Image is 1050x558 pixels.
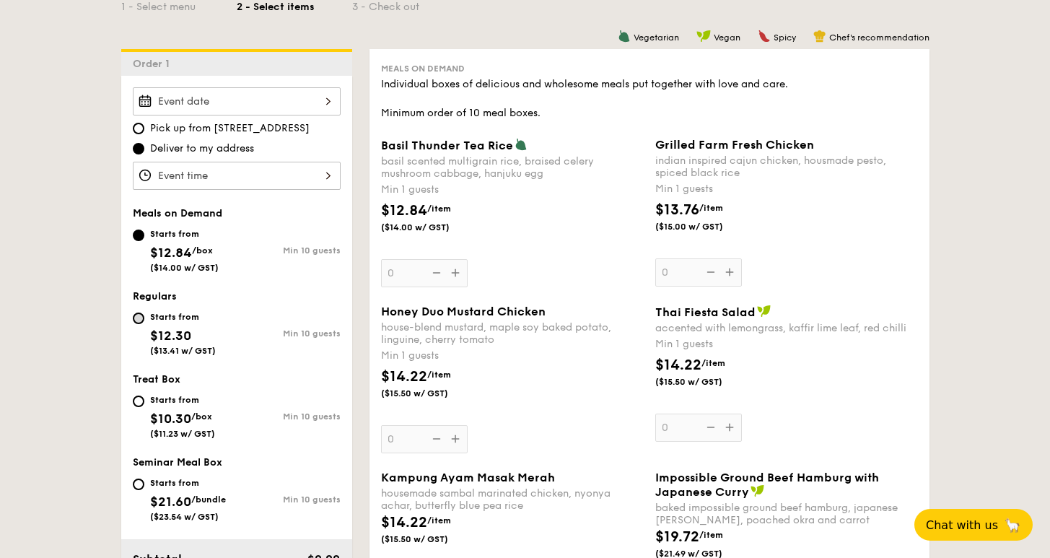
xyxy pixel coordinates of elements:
span: Treat Box [133,373,180,385]
img: icon-spicy.37a8142b.svg [758,30,771,43]
span: /item [427,515,451,526]
span: Grilled Farm Fresh Chicken [655,138,814,152]
span: Vegetarian [634,32,679,43]
div: basil scented multigrain rice, braised celery mushroom cabbage, hanjuku egg [381,155,644,180]
span: Order 1 [133,58,175,70]
span: /bundle [191,494,226,505]
span: ($15.00 w/ GST) [655,221,753,232]
div: indian inspired cajun chicken, housmade pesto, spiced black rice [655,154,918,179]
span: ($14.00 w/ GST) [381,222,479,233]
button: Chat with us🦙 [914,509,1033,541]
span: Basil Thunder Tea Rice [381,139,513,152]
input: Starts from$21.60/bundle($23.54 w/ GST)Min 10 guests [133,479,144,490]
span: ($11.23 w/ GST) [150,429,215,439]
span: Chat with us [926,518,998,532]
div: Min 1 guests [381,349,644,363]
input: Starts from$12.84/box($14.00 w/ GST)Min 10 guests [133,230,144,241]
span: /item [427,204,451,214]
div: Starts from [150,228,219,240]
div: housemade sambal marinated chicken, nyonya achar, butterfly blue pea rice [381,487,644,512]
div: accented with lemongrass, kaffir lime leaf, red chilli [655,322,918,334]
span: Honey Duo Mustard Chicken [381,305,546,318]
img: icon-vegan.f8ff3823.svg [751,484,765,497]
span: Kampung Ayam Masak Merah [381,471,555,484]
div: house-blend mustard, maple soy baked potato, linguine, cherry tomato [381,321,644,346]
img: icon-vegetarian.fe4039eb.svg [618,30,631,43]
div: Min 10 guests [237,411,341,422]
span: /box [192,245,213,256]
div: Starts from [150,311,216,323]
span: /item [701,358,725,368]
div: Min 10 guests [237,245,341,256]
span: Meals on Demand [133,207,222,219]
span: Vegan [714,32,740,43]
span: $12.84 [150,245,192,261]
div: Min 10 guests [237,328,341,339]
span: Spicy [774,32,796,43]
span: $21.60 [150,494,191,510]
input: Event time [133,162,341,190]
span: Regulars [133,290,177,302]
span: /item [699,203,723,213]
div: Min 10 guests [237,494,341,505]
span: ($14.00 w/ GST) [150,263,219,273]
span: ($15.50 w/ GST) [381,533,479,545]
span: $14.22 [655,357,701,374]
div: baked impossible ground beef hamburg, japanese [PERSON_NAME], poached okra and carrot [655,502,918,526]
span: Meals on Demand [381,64,465,74]
span: $14.22 [381,368,427,385]
div: Min 1 guests [655,182,918,196]
span: $12.30 [150,328,191,344]
input: Starts from$10.30/box($11.23 w/ GST)Min 10 guests [133,396,144,407]
img: icon-vegetarian.fe4039eb.svg [515,138,528,151]
div: Min 1 guests [655,337,918,352]
div: Starts from [150,477,226,489]
span: $10.30 [150,411,191,427]
span: ($23.54 w/ GST) [150,512,219,522]
span: /box [191,411,212,422]
input: Pick up from [STREET_ADDRESS] [133,123,144,134]
span: Pick up from [STREET_ADDRESS] [150,121,310,136]
img: icon-vegan.f8ff3823.svg [757,305,771,318]
span: $19.72 [655,528,699,546]
span: /item [427,370,451,380]
div: Min 1 guests [381,183,644,197]
span: Chef's recommendation [829,32,929,43]
span: 🦙 [1004,517,1021,533]
input: Starts from$12.30($13.41 w/ GST)Min 10 guests [133,313,144,324]
span: ($13.41 w/ GST) [150,346,216,356]
input: Event date [133,87,341,115]
img: icon-vegan.f8ff3823.svg [696,30,711,43]
span: $13.76 [655,201,699,219]
span: Deliver to my address [150,141,254,156]
span: ($15.50 w/ GST) [381,388,479,399]
span: /item [699,530,723,540]
input: Deliver to my address [133,143,144,154]
span: Thai Fiesta Salad [655,305,756,319]
div: Individual boxes of delicious and wholesome meals put together with love and care. Minimum order ... [381,77,918,121]
span: $12.84 [381,202,427,219]
span: ($15.50 w/ GST) [655,376,753,388]
img: icon-chef-hat.a58ddaea.svg [813,30,826,43]
span: Seminar Meal Box [133,456,222,468]
span: Impossible Ground Beef Hamburg with Japanese Curry [655,471,879,499]
div: Starts from [150,394,215,406]
span: $14.22 [381,514,427,531]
